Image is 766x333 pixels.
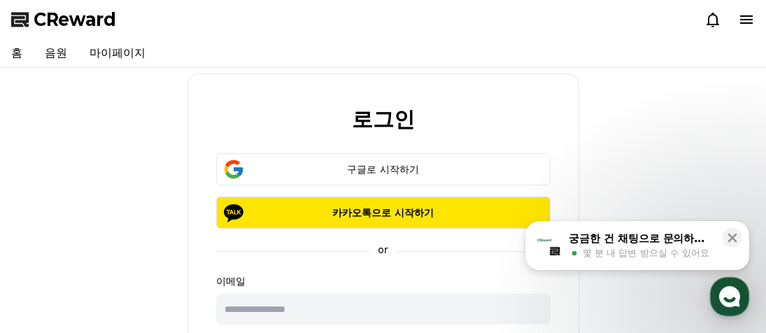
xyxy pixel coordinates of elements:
h2: 로그인 [352,108,415,131]
a: CReward [11,8,116,31]
p: or [369,243,396,257]
p: 카카오톡으로 시작하기 [236,206,530,220]
button: 카카오톡으로 시작하기 [216,197,551,229]
a: 마이페이지 [78,39,157,67]
div: 구글로 시작하기 [236,162,530,176]
a: 음원 [34,39,78,67]
p: 이메일 [216,274,551,288]
span: CReward [34,8,116,31]
button: 구글로 시작하기 [216,153,551,185]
